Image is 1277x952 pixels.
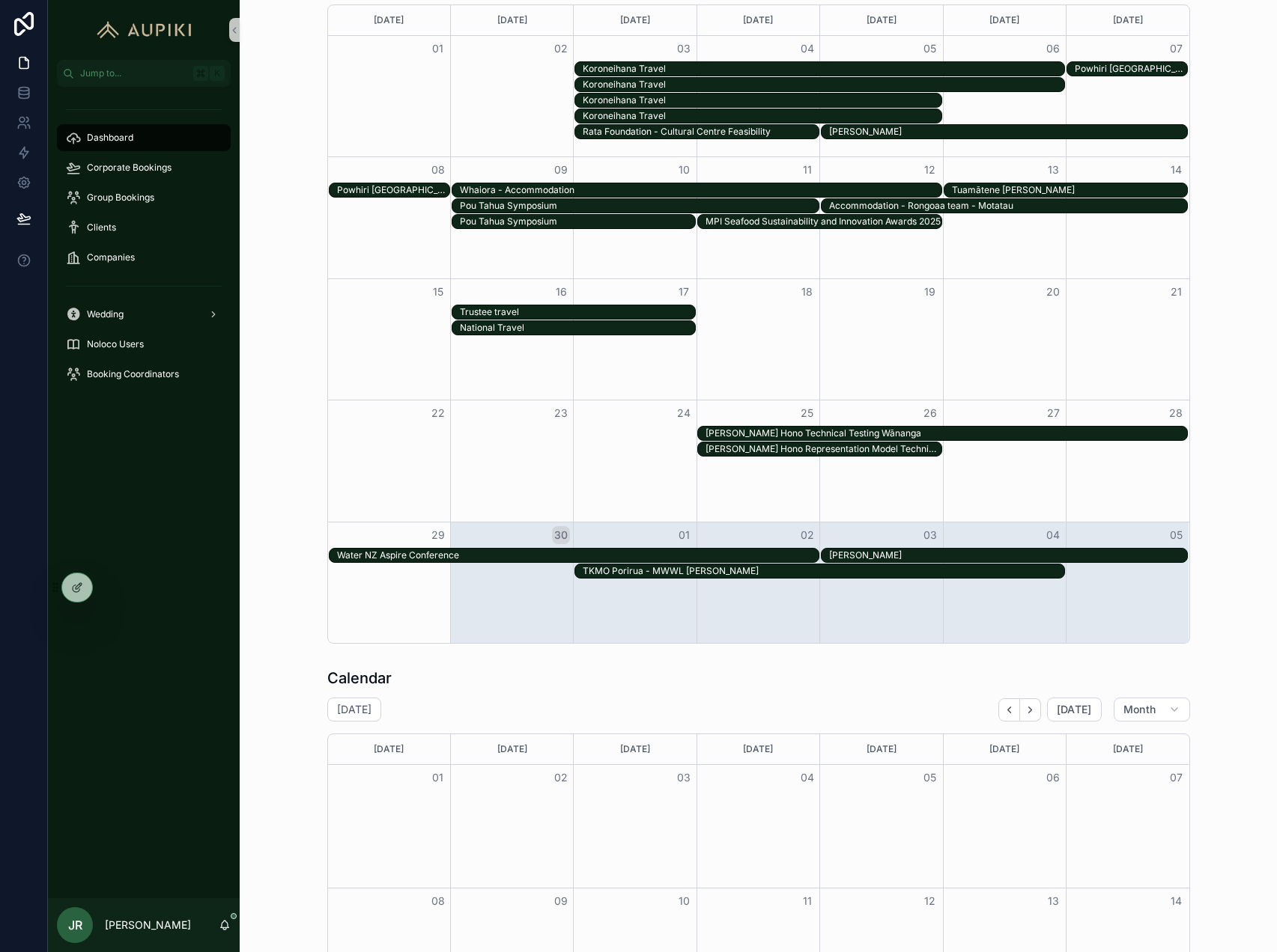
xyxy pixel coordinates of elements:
p: [PERSON_NAME] [105,918,191,933]
div: MPI Seafood Sustainability and Innovation Awards 2025 [706,215,941,228]
div: Accommodation - Rongoaa team - Motatau [829,200,1188,212]
button: 06 [1044,40,1062,58]
a: Wedding [57,301,231,328]
button: 18 [798,283,816,301]
div: MPI Seafood Sustainability and Innovation Awards 2025 [706,216,941,228]
button: 12 [921,892,939,910]
div: Whaiora - Accommodation [460,183,941,197]
div: Koroneihana Travel [583,63,1064,75]
a: Companies [57,244,231,271]
button: Jump to...K [57,60,231,87]
button: 05 [1167,526,1185,544]
div: [PERSON_NAME] [829,549,1188,561]
button: 02 [798,526,816,544]
button: 09 [552,161,570,179]
div: [DATE] [576,734,694,764]
span: Clients [87,222,116,234]
span: Booking Coordinators [87,368,179,380]
span: Month [1123,703,1156,716]
div: Whaiora - Accommodation [460,184,941,196]
div: Pou Tahua Symposium [460,215,696,228]
a: Group Bookings [57,184,231,211]
button: 12 [921,161,939,179]
button: 17 [675,283,693,301]
button: 22 [429,404,447,422]
a: Noloco Users [57,331,231,358]
button: [DATE] [1047,698,1102,721]
div: [DATE] [946,5,1064,35]
div: Koroneihana Travel [583,94,941,106]
span: Corporate Bookings [87,162,172,174]
h2: [DATE] [337,702,371,717]
div: Water NZ Aspire Conference [337,549,819,561]
div: Powhiri [GEOGRAPHIC_DATA] [1075,63,1187,75]
button: 05 [921,40,939,58]
div: Ka Tātai Hono Technical Testing Wānanga [706,427,1187,440]
div: Tuamātene [PERSON_NAME] [952,184,1188,196]
div: National Travel [460,322,696,334]
span: Companies [87,251,135,263]
div: Pou Tahua Symposium [460,199,819,213]
button: 04 [798,40,816,58]
div: [DATE] [700,734,817,764]
div: TKMO Porirua - MWWL [PERSON_NAME] [583,565,1064,577]
div: Rata Foundation - Cultural Centre Feasibility [583,126,819,138]
div: [DATE] [453,734,571,764]
button: 11 [798,161,816,179]
button: 01 [429,769,447,787]
div: Powhiri Auckland [337,183,449,197]
button: Back [998,698,1020,721]
div: [DATE] [576,5,694,35]
div: Koroneihana Travel [583,94,941,107]
button: 11 [798,892,816,910]
div: TKMO Porirua - MWWL Manu Korero [583,564,1064,578]
span: JR [68,916,82,934]
button: 15 [429,283,447,301]
div: Rata Foundation - Cultural Centre Feasibility [583,125,819,138]
a: Dashboard [57,124,231,151]
h1: Calendar [327,668,392,689]
div: [PERSON_NAME] [829,126,1188,138]
span: Group Bookings [87,192,154,204]
div: [DATE] [330,5,448,35]
button: Next [1020,698,1041,721]
div: Water NZ Aspire Conference [337,549,819,562]
button: 24 [675,404,693,422]
button: 03 [921,526,939,544]
div: [DATE] [822,734,940,764]
div: [DATE] [946,734,1064,764]
button: 08 [429,892,447,910]
div: National Travel [460,321,696,335]
span: K [211,67,223,79]
button: 30 [552,526,570,544]
button: 16 [552,283,570,301]
div: Koroneihana Travel [583,110,941,122]
button: 01 [429,40,447,58]
button: 05 [921,769,939,787]
div: Month View [327,4,1190,644]
button: 14 [1167,161,1185,179]
button: 26 [921,404,939,422]
button: 13 [1044,892,1062,910]
div: [DATE] [1069,734,1186,764]
button: 23 [552,404,570,422]
a: Clients [57,214,231,241]
div: Ka Tātai Hono Representation Model Technical Testing Group [706,442,941,456]
button: 10 [675,892,693,910]
div: Koroneihana Travel [583,78,1064,91]
div: Koroneihana Travel [583,62,1064,76]
div: Te Kakano [829,549,1188,562]
button: 02 [552,769,570,787]
button: 04 [1044,526,1062,544]
span: Noloco Users [87,338,144,350]
div: [DATE] [330,734,448,764]
button: 13 [1044,161,1062,179]
a: Booking Coordinators [57,361,231,388]
div: Koroneihana Travel [583,79,1064,91]
div: [DATE] [700,5,817,35]
div: Tuamātene Marae Wānanga [952,183,1188,197]
span: Jump to... [80,67,187,79]
div: Powhiri Auckland [1075,62,1187,76]
div: Pou Tahua Symposium [460,216,696,228]
button: 28 [1167,404,1185,422]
